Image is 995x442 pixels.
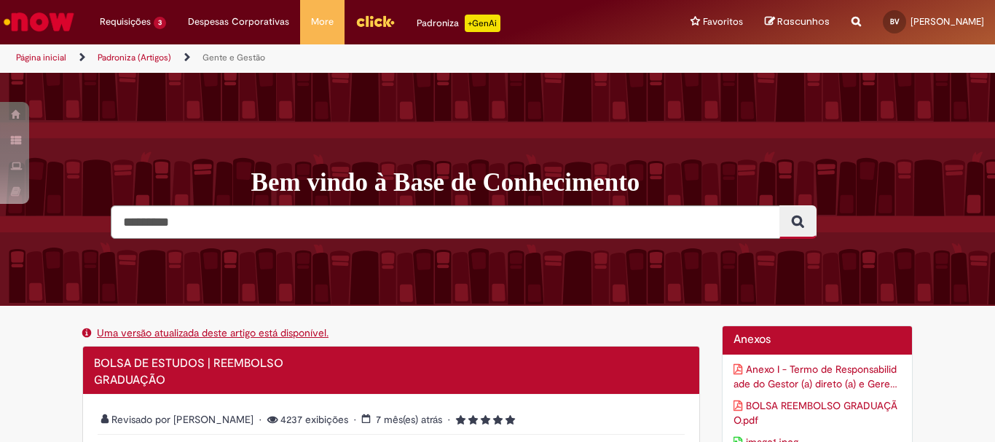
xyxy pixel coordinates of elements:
img: click_logo_yellow_360x200.png [355,10,395,32]
a: Download de anexo Anexo I - Termo de Responsabilidade do Gestor (a) direto (a) e Gerente de Gente... [734,362,902,391]
span: Classificação média do artigo - 5.0 estrelas [456,413,515,426]
i: 1 [456,415,465,425]
a: Gente e Gestão [202,52,265,63]
p: +GenAi [465,15,500,32]
a: Rascunhos [765,15,830,29]
a: Página inicial [16,52,66,63]
time: 27/02/2025 11:33:54 [376,413,442,426]
img: ServiceNow [1,7,76,36]
div: Padroniza [417,15,500,32]
span: BOLSA DE ESTUDOS | REEMBOLSO GRADUAÇÃO [94,356,283,387]
i: 2 [468,415,478,425]
ul: Trilhas de página [11,44,653,71]
span: More [311,15,334,29]
span: Despesas Corporativas [188,15,289,29]
span: 7 mês(es) atrás [376,413,442,426]
i: 3 [481,415,490,425]
button: Pesquisar [779,205,817,239]
a: Download de anexo BOLSA REEMBOLSO GRADUAÇÃO.pdf [734,398,902,427]
a: Uma versão atualizada deste artigo está disponível. [97,326,329,339]
h2: Anexos [734,334,902,347]
h1: Bem vindo à Base de Conhecimento [251,167,924,198]
span: Favoritos [703,15,743,29]
span: • [354,413,359,426]
input: Pesquisar [111,205,780,239]
span: 4237 exibições [259,413,351,426]
span: BV [890,17,900,26]
span: 3 [154,17,166,29]
span: • [259,413,264,426]
a: Padroniza (Artigos) [98,52,171,63]
span: Rascunhos [777,15,830,28]
span: Requisições [100,15,151,29]
span: • [448,413,453,426]
span: 5 rating [448,413,515,426]
i: 4 [493,415,503,425]
span: Revisado por [PERSON_NAME] [101,413,256,426]
i: 5 [506,415,515,425]
span: [PERSON_NAME] [911,15,984,28]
